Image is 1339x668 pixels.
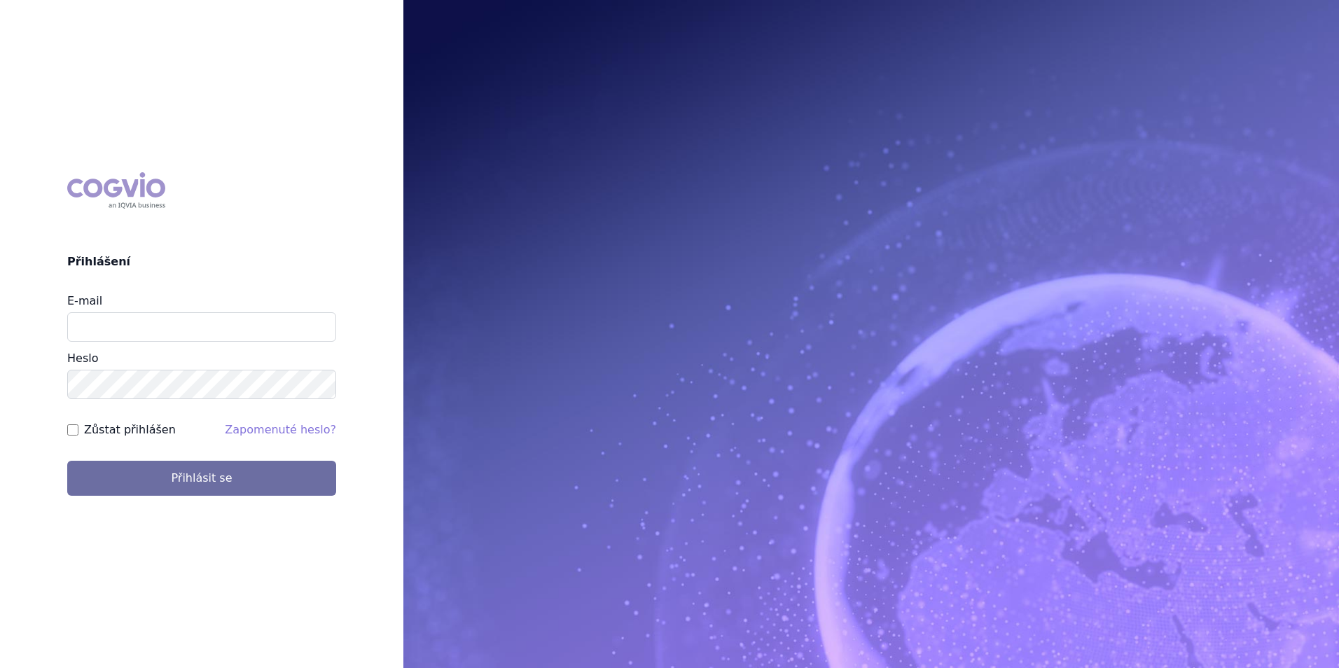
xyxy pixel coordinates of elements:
button: Přihlásit se [67,461,336,496]
label: Heslo [67,352,98,365]
label: Zůstat přihlášen [84,422,176,438]
label: E-mail [67,294,102,307]
div: COGVIO [67,172,165,209]
a: Zapomenuté heslo? [225,423,336,436]
h2: Přihlášení [67,253,336,270]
